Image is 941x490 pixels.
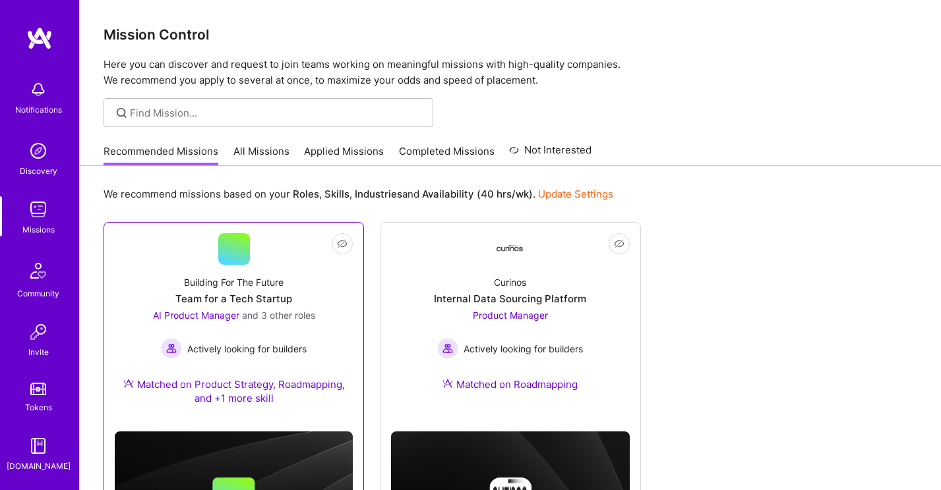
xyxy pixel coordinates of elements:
p: Here you can discover and request to join teams working on meaningful missions with high-quality ... [104,57,917,88]
img: Invite [25,319,51,345]
img: Actively looking for builders [437,338,458,359]
div: Internal Data Sourcing Platform [434,292,586,306]
a: Applied Missions [304,144,384,166]
a: Not Interested [509,142,592,166]
b: Roles [293,188,319,200]
div: Notifications [15,103,62,117]
span: and 3 other roles [242,310,315,321]
img: teamwork [25,196,51,223]
div: Building For The Future [184,275,284,289]
img: Community [22,255,54,286]
img: guide book [25,433,51,459]
a: Update Settings [538,188,613,200]
b: Availability (40 hrs/wk) [422,188,533,200]
div: Tokens [25,400,52,414]
div: Matched on Product Strategy, Roadmapping, and +1 more skill [115,377,353,405]
div: Curinos [494,275,526,289]
a: Company LogoCurinosInternal Data Sourcing PlatformProduct Manager Actively looking for buildersAc... [391,233,629,407]
a: Building For The FutureTeam for a Tech StartupAI Product Manager and 3 other rolesActively lookin... [115,233,353,421]
i: icon EyeClosed [614,238,624,249]
i: icon SearchGrey [114,105,129,121]
div: Community [17,286,59,300]
div: Discovery [20,164,57,178]
span: Product Manager [473,310,548,321]
input: Find Mission... [130,106,423,120]
span: Actively looking for builders [464,342,583,356]
a: Completed Missions [399,144,495,166]
img: Ateam Purple Icon [442,378,453,389]
span: AI Product Manager [153,310,239,321]
a: All Missions [233,144,289,166]
span: Actively looking for builders [187,342,307,356]
div: Matched on Roadmapping [442,377,578,391]
img: Company Logo [495,245,526,254]
a: Recommended Missions [104,144,218,166]
b: Skills [324,188,349,200]
div: Invite [28,345,49,359]
img: bell [25,76,51,103]
h3: Mission Control [104,26,917,43]
img: discovery [25,138,51,164]
div: Missions [22,223,55,236]
div: Team for a Tech Startup [175,292,292,306]
img: Ateam Purple Icon [123,378,134,389]
img: Actively looking for builders [161,338,182,359]
div: [DOMAIN_NAME] [7,459,71,473]
i: icon EyeClosed [337,238,348,249]
img: tokens [30,383,46,395]
p: We recommend missions based on your , , and . [104,187,613,201]
b: Industries [355,188,402,200]
img: logo [26,26,53,50]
